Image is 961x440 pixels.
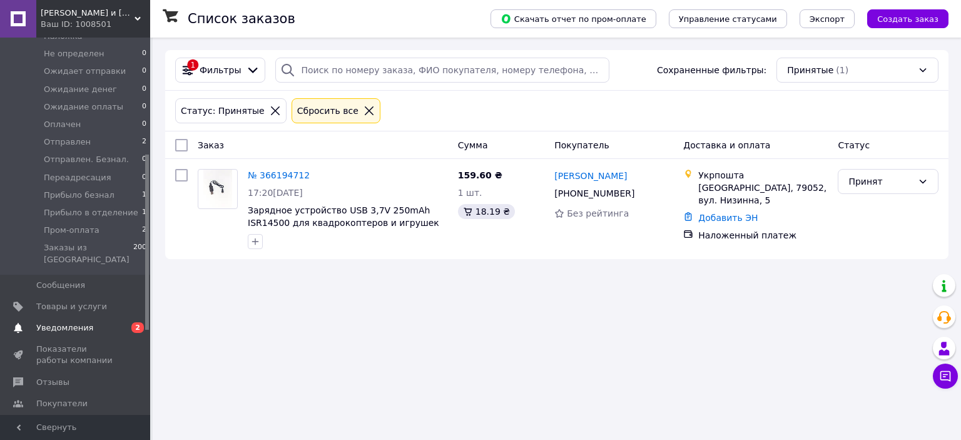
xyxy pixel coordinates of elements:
[679,14,777,24] span: Управление статусами
[142,225,146,236] span: 2
[848,175,913,188] div: Принят
[838,140,870,150] span: Статус
[142,190,146,201] span: 1
[295,104,361,118] div: Сбросить все
[41,8,135,19] span: НАТАН и К.
[142,172,146,183] span: 0
[142,207,146,218] span: 1
[142,154,146,165] span: 0
[458,204,515,219] div: 18.19 ₴
[554,188,634,198] span: [PHONE_NUMBER]
[669,9,787,28] button: Управление статусами
[810,14,845,24] span: Экспорт
[554,140,609,150] span: Покупатель
[44,207,138,218] span: Прибыло в отделение
[44,84,117,95] span: Ожидание денег
[787,64,833,76] span: Принятые
[36,377,69,388] span: Отзывы
[198,169,238,209] a: Фото товару
[131,322,144,333] span: 2
[36,301,107,312] span: Товары и услуги
[458,170,502,180] span: 159.60 ₴
[248,170,310,180] a: № 366194712
[867,9,948,28] button: Создать заказ
[501,13,646,24] span: Скачать отчет по пром-оплате
[44,172,111,183] span: Переадресация
[491,9,656,28] button: Скачать отчет по пром-оплате
[567,208,629,218] span: Без рейтинга
[133,242,146,265] span: 200
[44,190,114,201] span: Прибыло безнал
[178,104,267,118] div: Статус: Принятые
[855,13,948,23] a: Создать заказ
[142,48,146,59] span: 0
[800,9,855,28] button: Экспорт
[44,242,133,265] span: Заказы из [GEOGRAPHIC_DATA]
[200,64,241,76] span: Фильтры
[142,84,146,95] span: 0
[142,136,146,148] span: 2
[36,280,85,291] span: Сообщения
[836,65,848,75] span: (1)
[458,140,488,150] span: Сумма
[44,136,91,148] span: Отправлен
[44,154,129,165] span: Отправлен. Безнал.
[248,205,439,228] a: Зарядное устройство USB 3,7V 250mAh ISR14500 для квадрокоптеров и игрушек
[41,19,150,30] div: Ваш ID: 1008501
[657,64,766,76] span: Сохраненные фильтры:
[36,322,93,334] span: Уведомления
[44,101,123,113] span: Ожидание оплаты
[877,14,938,24] span: Создать заказ
[36,344,116,366] span: Показатели работы компании
[36,398,88,409] span: Покупатели
[198,140,224,150] span: Заказ
[683,140,770,150] span: Доставка и оплата
[44,48,104,59] span: Не определен
[554,170,627,182] a: [PERSON_NAME]
[142,66,146,77] span: 0
[698,169,828,182] div: Укрпошта
[188,11,295,26] h1: Список заказов
[933,364,958,389] button: Чат с покупателем
[458,188,482,198] span: 1 шт.
[142,119,146,130] span: 0
[44,66,126,77] span: Ожидает отправки
[142,101,146,113] span: 0
[44,225,99,236] span: Пром-оплата
[248,188,303,198] span: 17:20[DATE]
[698,229,828,242] div: Наложенный платеж
[203,170,233,208] img: Фото товару
[698,182,828,207] div: [GEOGRAPHIC_DATA], 79052, вул. Низинна, 5
[44,119,81,130] span: Оплачен
[275,58,609,83] input: Поиск по номеру заказа, ФИО покупателя, номеру телефона, Email, номеру накладной
[698,213,758,223] a: Добавить ЭН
